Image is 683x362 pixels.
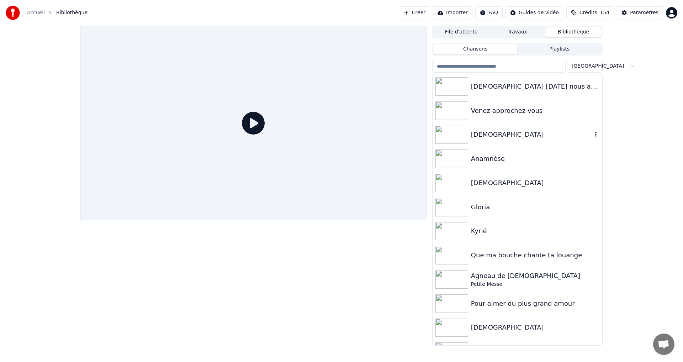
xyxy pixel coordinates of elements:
[517,44,602,54] button: Playlists
[600,9,609,16] span: 154
[653,334,674,355] div: Ouvrir le chat
[6,6,20,20] img: youka
[505,6,563,19] button: Guides de vidéo
[471,226,599,236] div: Kyrié
[27,9,45,16] a: Accueil
[471,281,599,288] div: Petite Messe
[566,6,614,19] button: Crédits154
[471,178,599,188] div: [DEMOGRAPHIC_DATA]
[471,299,599,309] div: Pour aimer du plus grand amour
[27,9,88,16] nav: breadcrumb
[545,27,602,37] button: Bibliothèque
[579,9,597,16] span: Crédits
[630,9,658,16] div: Paramètres
[433,44,518,54] button: Chansons
[471,250,599,260] div: Que ma bouche chante ta louange
[475,6,503,19] button: FAQ
[471,322,599,332] div: [DEMOGRAPHIC_DATA]
[433,27,489,37] button: File d'attente
[471,202,599,212] div: Gloria
[617,6,663,19] button: Paramètres
[471,82,599,91] div: [DEMOGRAPHIC_DATA] [DATE] nous appelle
[56,9,88,16] span: Bibliothèque
[471,106,599,116] div: Venez approchez vous
[471,130,592,140] div: [DEMOGRAPHIC_DATA]
[489,27,546,37] button: Travaux
[399,6,430,19] button: Créer
[471,154,599,164] div: Anamnèse
[572,63,624,70] span: [GEOGRAPHIC_DATA]
[433,6,472,19] button: Importer
[471,271,599,281] div: Agneau de [DEMOGRAPHIC_DATA]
